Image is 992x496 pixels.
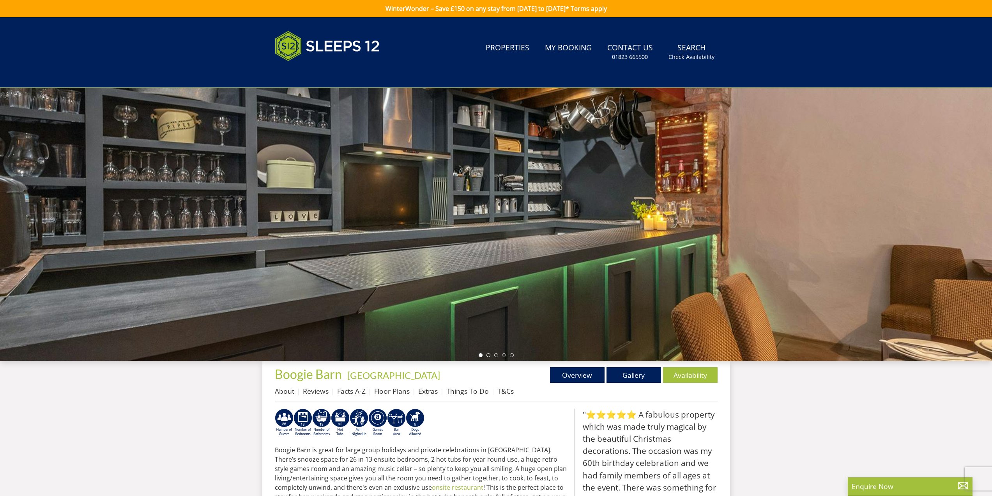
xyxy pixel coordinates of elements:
a: onsite restaurant [432,483,483,492]
img: Sleeps 12 [275,27,380,66]
a: Things To Do [446,386,489,396]
img: AD_4nXch0wl_eAN-18swiGi7xjTEB8D9_R8KKTxEFOMmXvHtkjvXVqxka7AP3oNzBoQzy0mcE855aU69hMrC4kQj9MYQAknh_... [312,409,331,437]
a: Extras [418,386,438,396]
a: Facts A-Z [337,386,366,396]
a: Reviews [303,386,329,396]
img: AD_4nXeXKMGNQXYShWO88AAsfLf0dnpDz1AQtkzBSTvXfyhYyrIrgKRp-6xpNfQDSPzMNqtJsBafU8P4iXqd_x8fOwkBUpMyT... [331,409,350,437]
a: Boogie Barn [275,366,344,382]
img: AD_4nXcew-S3Hj2CtwYal5e0cReEkQr5T-_4d6gXrBODl5Yf4flAkI5jKYHJGEskT379upyLHmamznc4iiocxkvD6F5u1lePi... [294,409,312,437]
a: [GEOGRAPHIC_DATA] [347,370,440,381]
span: Boogie Barn [275,366,342,382]
small: 01823 665500 [612,53,648,61]
a: SearchCheck Availability [665,39,718,65]
span: - [344,370,440,381]
img: AD_4nXf0cVrKUD6Ivpf92jhNE1qwAzh-T96B1ZATnNG8CC6GhVDJi2v7o3XxnDGWlu9B8Y-aqG7XODC46qblOnKzs7AR7Jpd7... [275,409,294,437]
a: About [275,386,294,396]
small: Check Availability [668,53,714,61]
a: Floor Plans [374,386,410,396]
img: AD_4nXdrZMsjcYNLGsKuA84hRzvIbesVCpXJ0qqnwZoX5ch9Zjv73tWe4fnFRs2gJ9dSiUubhZXckSJX_mqrZBmYExREIfryF... [368,409,387,437]
a: Availability [663,367,718,383]
img: AD_4nXenrpR1u9Vf4n_0__QjbX1jZMIDbaN_FBJNKweTVwrwxiWkV4B7zAezDsESgfnxIg586gONyuI_JJw1u1PACtY5SRNqj... [406,409,424,437]
img: AD_4nXeUnLxUhQNc083Qf4a-s6eVLjX_ttZlBxbnREhztiZs1eT9moZ8e5Fzbx9LK6K9BfRdyv0AlCtKptkJvtknTFvAhI3RM... [387,409,406,437]
a: Overview [550,367,605,383]
a: Gallery [607,367,661,383]
p: Enquire Now [852,481,969,491]
a: My Booking [542,39,595,57]
a: Contact Us01823 665500 [604,39,656,65]
a: Properties [483,39,532,57]
a: T&Cs [497,386,514,396]
img: AD_4nXedjAfRDOI8674Tmc88ZGG0XTOMc0SCbAoUNsZxsDsl46sRR4hTv0ACdFBRviPaO18qA-X-rA6-XnPyJEsrxmWb6Mxmz... [350,409,368,437]
iframe: Customer reviews powered by Trustpilot [271,70,353,77]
